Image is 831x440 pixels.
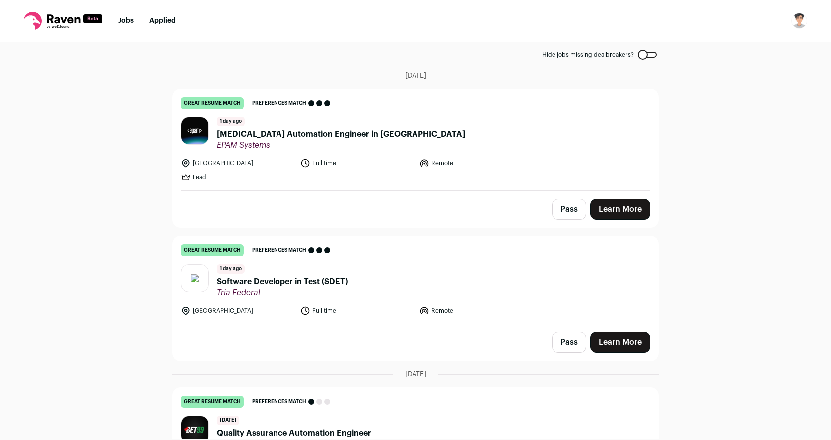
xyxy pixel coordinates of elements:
[791,13,807,29] img: 14478034-medium_jpg
[791,13,807,29] button: Open dropdown
[590,199,650,220] a: Learn More
[173,89,658,190] a: great resume match Preferences match 1 day ago [MEDICAL_DATA] Automation Engineer in [GEOGRAPHIC_...
[181,396,244,408] div: great resume match
[118,17,134,24] a: Jobs
[590,332,650,353] a: Learn More
[181,158,294,168] li: [GEOGRAPHIC_DATA]
[173,236,658,324] a: great resume match Preferences match 1 day ago Software Developer in Test (SDET) Tria Federal [GE...
[552,332,586,353] button: Pass
[217,117,245,126] span: 1 day ago
[191,274,199,282] img: 17e7b76cf54d76e4d1e29f35b50aa5eead33547d86cdf81db5caaa0b6b993ff9.svg
[252,245,306,255] span: Preferences match
[217,140,465,150] span: EPAM Systems
[217,427,371,439] span: Quality Assurance Automation Engineer
[181,306,294,316] li: [GEOGRAPHIC_DATA]
[300,306,414,316] li: Full time
[217,288,348,298] span: Tria Federal
[181,244,244,256] div: great resume match
[217,128,465,140] span: [MEDICAL_DATA] Automation Engineer in [GEOGRAPHIC_DATA]
[217,264,245,274] span: 1 day ago
[181,117,208,144] img: 3d6f845862ac904a07011a147503c724edca20cf52d9df8df03dc9299e38d3bd.jpg
[300,158,414,168] li: Full time
[181,172,294,182] li: Lead
[419,158,533,168] li: Remote
[405,71,426,81] span: [DATE]
[252,397,306,407] span: Preferences match
[542,51,634,59] span: Hide jobs missing dealbreakers?
[149,17,176,24] a: Applied
[252,98,306,108] span: Preferences match
[405,369,426,379] span: [DATE]
[181,97,244,109] div: great resume match
[217,276,348,288] span: Software Developer in Test (SDET)
[552,199,586,220] button: Pass
[419,306,533,316] li: Remote
[217,416,239,425] span: [DATE]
